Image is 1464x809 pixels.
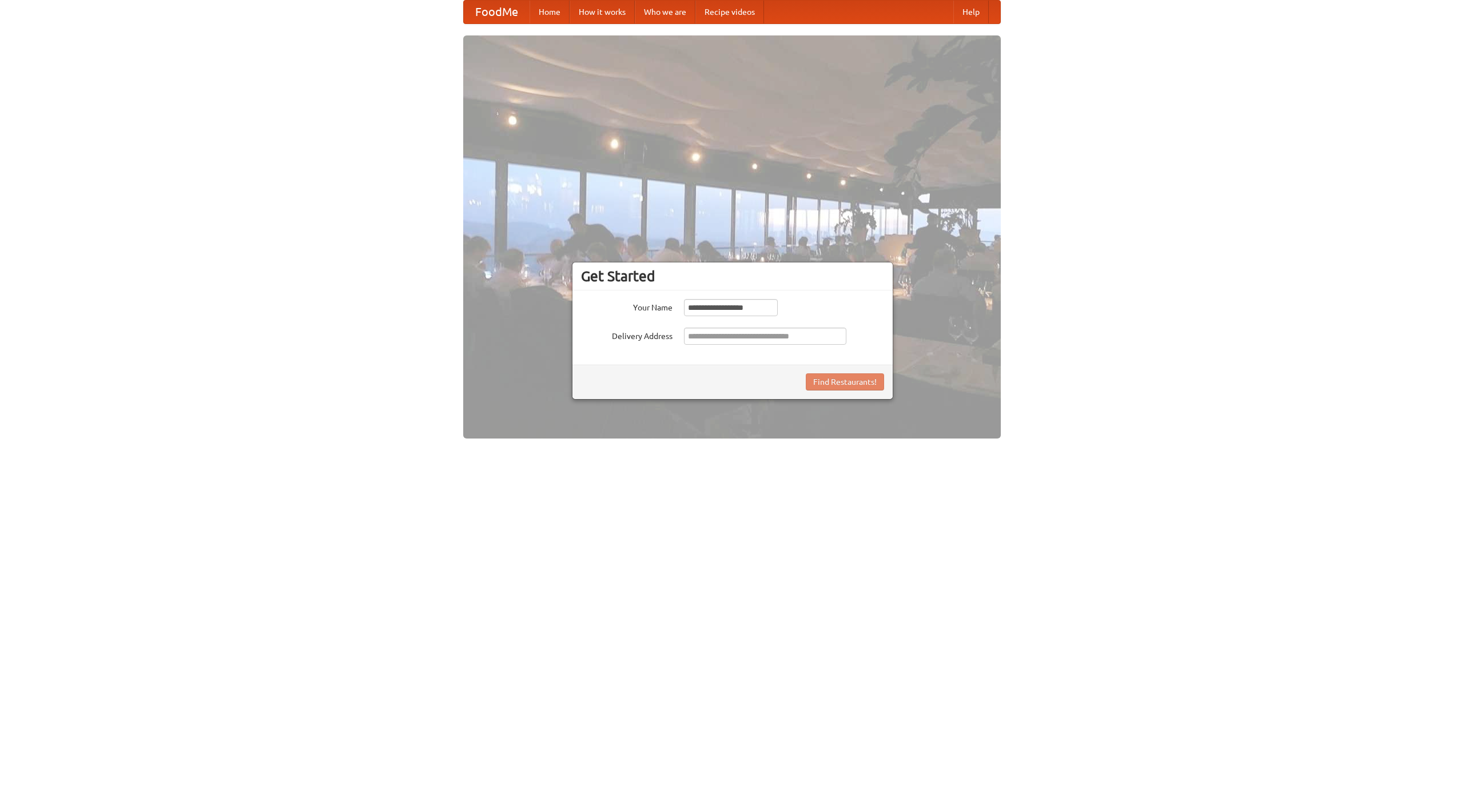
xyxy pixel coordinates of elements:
button: Find Restaurants! [806,373,884,390]
a: How it works [570,1,635,23]
a: Who we are [635,1,695,23]
a: Home [530,1,570,23]
a: Recipe videos [695,1,764,23]
a: FoodMe [464,1,530,23]
a: Help [953,1,989,23]
h3: Get Started [581,268,884,285]
label: Your Name [581,299,673,313]
label: Delivery Address [581,328,673,342]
